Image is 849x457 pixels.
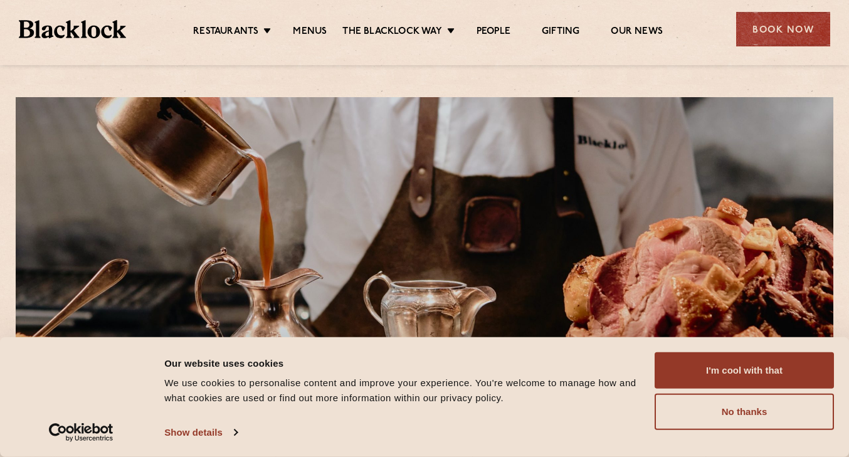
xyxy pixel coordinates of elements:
[736,12,830,46] div: Book Now
[164,423,237,442] a: Show details
[611,26,663,39] a: Our News
[164,355,640,370] div: Our website uses cookies
[19,20,126,38] img: BL_Textured_Logo-footer-cropped.svg
[193,26,258,39] a: Restaurants
[26,423,136,442] a: Usercentrics Cookiebot - opens in a new window
[477,26,510,39] a: People
[542,26,579,39] a: Gifting
[342,26,441,39] a: The Blacklock Way
[655,394,834,430] button: No thanks
[164,376,640,406] div: We use cookies to personalise content and improve your experience. You're welcome to manage how a...
[293,26,327,39] a: Menus
[655,352,834,389] button: I'm cool with that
